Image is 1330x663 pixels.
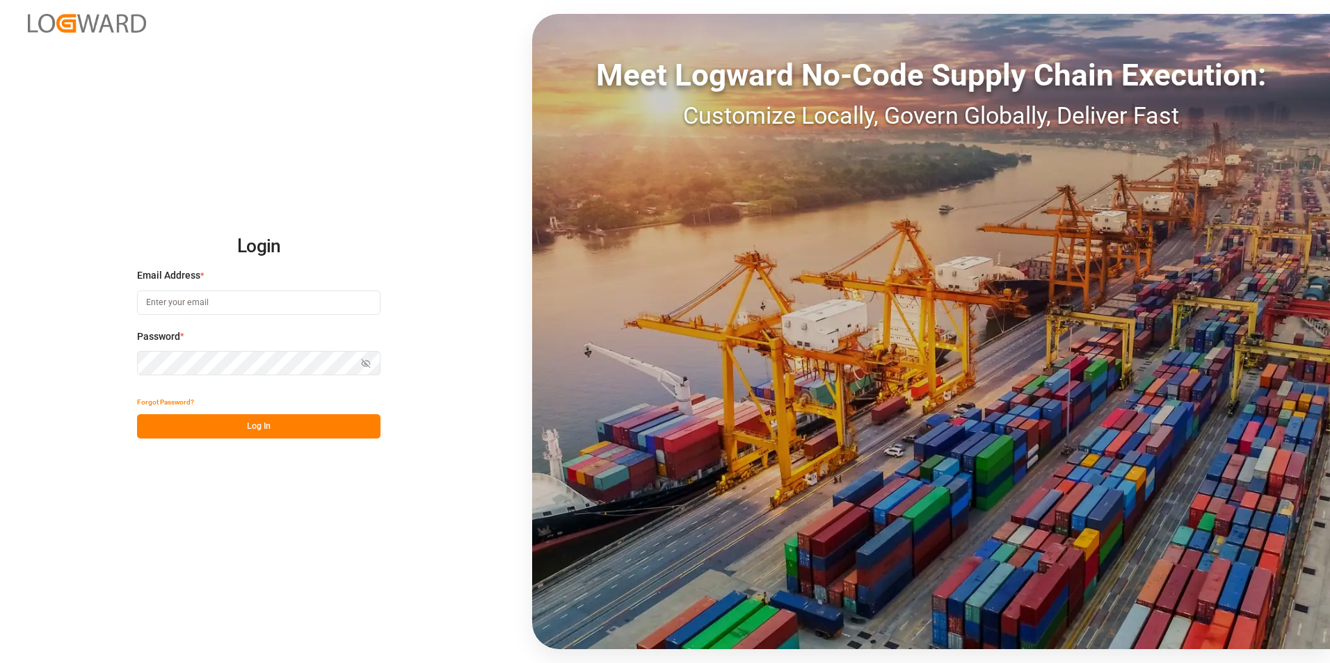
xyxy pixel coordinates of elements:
[532,52,1330,98] div: Meet Logward No-Code Supply Chain Execution:
[137,329,180,344] span: Password
[137,224,380,269] h2: Login
[28,14,146,33] img: Logward_new_orange.png
[532,98,1330,133] div: Customize Locally, Govern Globally, Deliver Fast
[137,414,380,439] button: Log In
[137,390,194,414] button: Forgot Password?
[137,268,200,283] span: Email Address
[137,290,380,315] input: Enter your email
